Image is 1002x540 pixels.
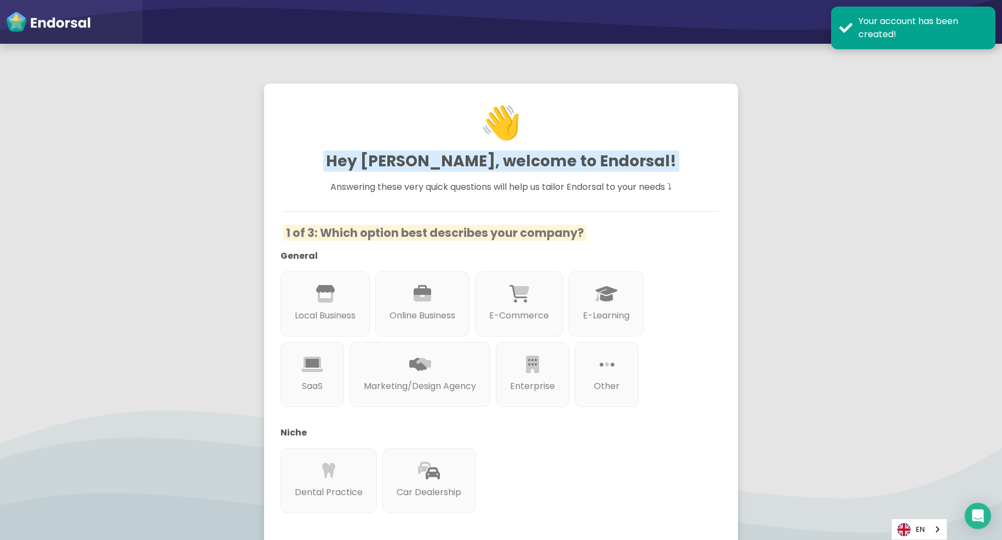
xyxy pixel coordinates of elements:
[891,519,947,540] div: Language
[397,486,461,499] p: Car Dealership
[965,503,991,529] div: Open Intercom Messenger
[891,519,947,540] aside: Language selected: English
[489,309,549,322] p: E-Commerce
[583,309,629,322] p: E-Learning
[295,309,356,322] p: Local Business
[285,48,716,198] h1: 👋
[364,380,476,393] p: Marketing/Design Agency
[280,426,705,439] p: Niche
[5,11,91,33] img: endorsal-logo-white@2x.png
[390,309,455,322] p: Online Business
[283,225,587,241] span: 1 of 3: Which option best describes your company?
[295,486,363,499] p: Dental Practice
[892,519,947,539] a: EN
[510,380,555,393] p: Enterprise
[858,15,987,41] div: Your account has been created!
[280,249,705,263] p: General
[295,380,330,393] p: SaaS
[589,380,624,393] p: Other
[323,150,679,172] span: Hey [PERSON_NAME], welcome to Endorsal!
[330,181,672,193] span: Answering these very quick questions will help us tailor Endorsal to your needs ⤵︎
